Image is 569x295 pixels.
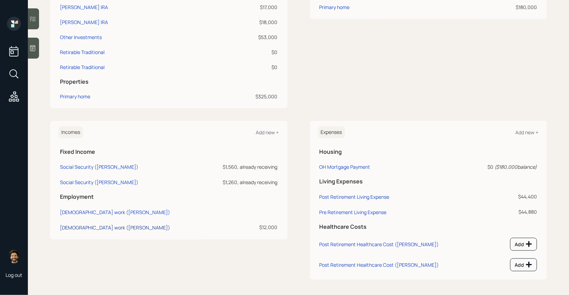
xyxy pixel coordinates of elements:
div: Post Retirement Living Expense [320,194,390,200]
div: [PERSON_NAME] IRA [60,3,108,11]
div: $180,000 [447,3,537,11]
div: Post Retirement Healthcare Cost ([PERSON_NAME]) [320,241,439,248]
div: $17,000 [208,3,278,11]
div: Other Investments [60,33,102,41]
div: Primary home [320,3,350,11]
div: [DEMOGRAPHIC_DATA] work ([PERSON_NAME]) [60,209,170,215]
div: [PERSON_NAME] IRA [60,18,108,26]
h5: Fixed Income [60,149,278,155]
div: Social Security ([PERSON_NAME]) [60,179,138,186]
h5: Living Expenses [320,178,537,185]
div: $0 [474,163,537,171]
div: Pre Retirement Living Expense [320,209,387,215]
h5: Employment [60,194,278,200]
div: Add [515,241,532,248]
div: $1,560, already receiving [206,163,277,171]
div: Retirable Traditional [60,63,105,71]
i: ( $180,000 balance) [494,164,537,170]
div: $0 [208,48,278,56]
div: Log out [6,272,22,278]
div: $12,000 [206,224,277,231]
div: $0 [208,63,278,71]
h5: Housing [320,149,537,155]
div: Primary home [60,93,90,100]
h5: Properties [60,78,278,85]
div: Social Security ([PERSON_NAME]) [60,164,138,170]
div: [DEMOGRAPHIC_DATA] work ([PERSON_NAME]) [60,224,170,231]
div: $53,000 [208,33,278,41]
div: $44,400 [474,193,537,200]
div: Add [515,261,532,268]
h5: Healthcare Costs [320,224,537,230]
div: Post Retirement Healthcare Cost ([PERSON_NAME]) [320,262,439,268]
div: Retirable Traditional [60,48,105,56]
div: $325,000 [208,93,278,100]
h6: Incomes [59,127,83,138]
div: OH Mortgage Payment [320,164,370,170]
div: $1,260, already receiving [206,179,277,186]
div: $18,000 [208,18,278,26]
div: Add new + [256,129,279,136]
button: Add [510,258,537,271]
div: Add new + [515,129,538,136]
h6: Expenses [318,127,345,138]
button: Add [510,238,537,251]
img: eric-schwartz-headshot.png [7,249,21,263]
div: $44,880 [474,208,537,215]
